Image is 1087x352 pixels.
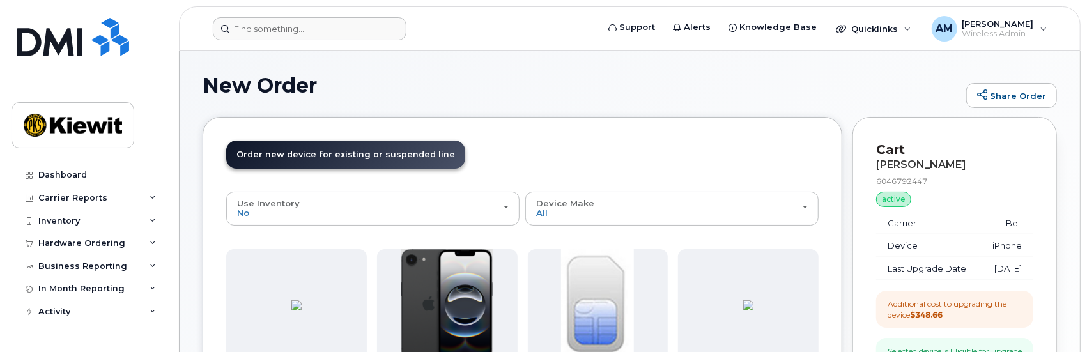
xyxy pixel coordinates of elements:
span: All [536,208,548,218]
p: Cart [876,141,1033,159]
div: active [876,192,911,207]
div: Additional cost to upgrading the device [888,298,1022,320]
td: Device [876,234,980,257]
a: Share Order [966,83,1057,109]
span: Order new device for existing or suspended line [236,149,455,159]
iframe: Messenger Launcher [1031,296,1077,342]
h1: New Order [203,74,960,96]
button: Device Make All [525,192,819,225]
img: 96FE4D95-2934-46F2-B57A-6FE1B9896579.png [291,300,302,310]
span: No [237,208,249,218]
td: iPhone [980,234,1033,257]
td: Carrier [876,212,980,235]
button: Use Inventory No [226,192,520,225]
img: 1AD8B381-DE28-42E7-8D9B-FF8D21CC6502.png [743,300,753,310]
strong: $348.66 [910,310,943,319]
div: 6046792447 [876,176,1033,187]
td: Last Upgrade Date [876,257,980,280]
td: Bell [980,212,1033,235]
span: Device Make [536,198,594,208]
span: Use Inventory [237,198,300,208]
div: [PERSON_NAME] [876,159,1033,171]
td: [DATE] [980,257,1033,280]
